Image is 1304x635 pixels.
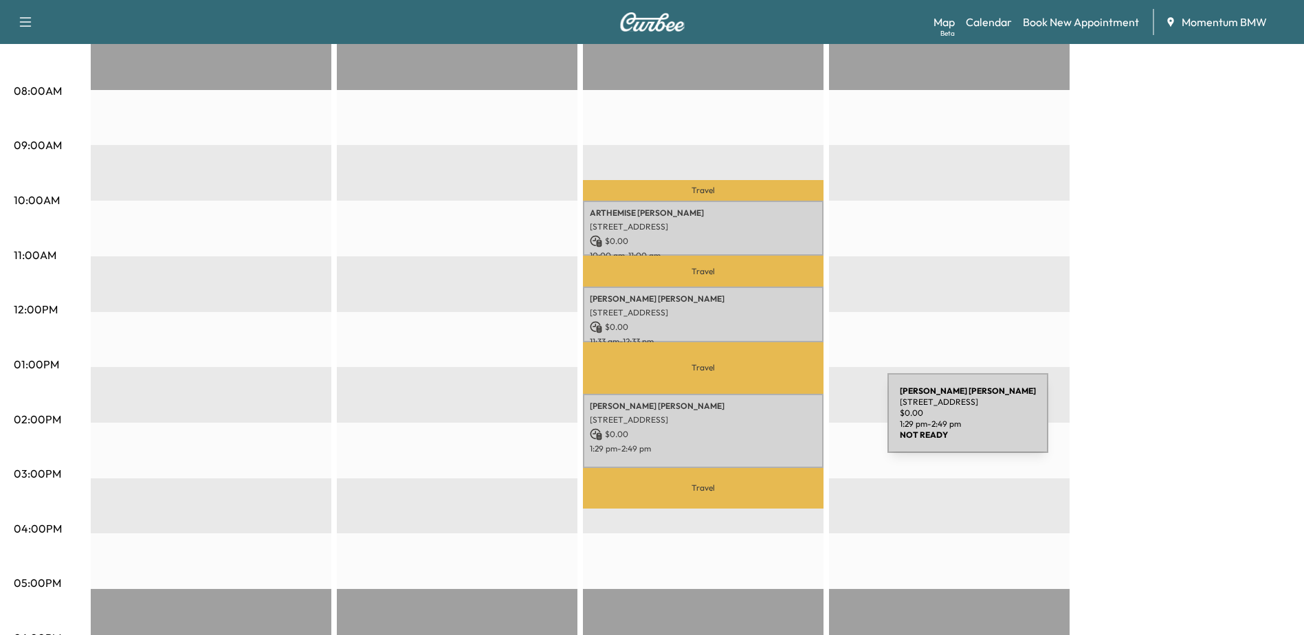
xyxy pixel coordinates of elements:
[590,443,817,454] p: 1:29 pm - 2:49 pm
[14,356,59,372] p: 01:00PM
[583,256,824,286] p: Travel
[590,293,817,304] p: [PERSON_NAME] [PERSON_NAME]
[590,250,817,261] p: 10:00 am - 11:00 am
[14,301,58,317] p: 12:00PM
[14,82,62,99] p: 08:00AM
[933,14,955,30] a: MapBeta
[590,414,817,425] p: [STREET_ADDRESS]
[590,321,817,333] p: $ 0.00
[590,208,817,219] p: ARTHEMISE [PERSON_NAME]
[590,221,817,232] p: [STREET_ADDRESS]
[1182,14,1267,30] span: Momentum BMW
[583,468,824,509] p: Travel
[583,342,824,394] p: Travel
[590,428,817,441] p: $ 0.00
[619,12,685,32] img: Curbee Logo
[590,307,817,318] p: [STREET_ADDRESS]
[940,28,955,38] div: Beta
[14,520,62,537] p: 04:00PM
[590,401,817,412] p: [PERSON_NAME] [PERSON_NAME]
[14,247,56,263] p: 11:00AM
[14,575,61,591] p: 05:00PM
[583,180,824,201] p: Travel
[966,14,1012,30] a: Calendar
[14,465,61,482] p: 03:00PM
[590,235,817,247] p: $ 0.00
[14,411,61,427] p: 02:00PM
[14,137,62,153] p: 09:00AM
[1023,14,1139,30] a: Book New Appointment
[14,192,60,208] p: 10:00AM
[590,336,817,347] p: 11:33 am - 12:33 pm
